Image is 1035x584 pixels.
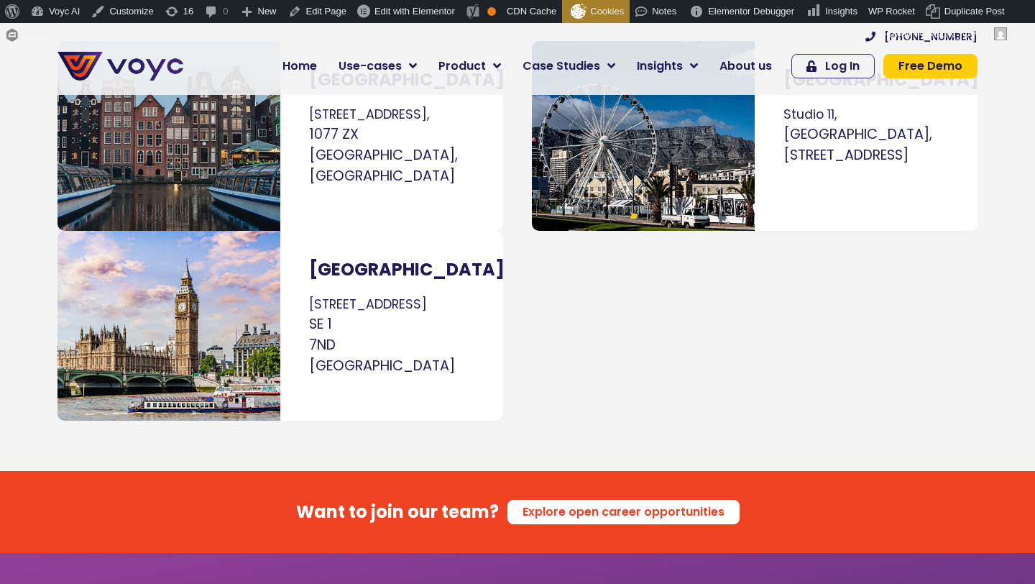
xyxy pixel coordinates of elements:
[24,23,50,46] span: Forms
[709,52,783,81] a: About us
[783,105,949,165] p: Studio 11,
[282,58,317,75] span: Home
[878,23,1013,46] a: Howdy,
[438,58,486,75] span: Product
[309,295,474,376] p: [STREET_ADDRESS]
[523,58,600,75] span: Case Studies
[272,52,328,81] a: Home
[791,54,875,78] a: Log In
[328,52,428,81] a: Use-cases
[719,58,772,75] span: About us
[883,54,977,78] a: Free Demo
[309,145,458,186] span: [GEOGRAPHIC_DATA], [GEOGRAPHIC_DATA]
[309,124,359,144] span: 1077 ZX
[783,145,908,165] span: [STREET_ADDRESS]
[512,52,626,81] a: Case Studies
[865,32,977,42] a: [PHONE_NUMBER]
[637,58,683,75] span: Insights
[487,7,496,16] div: OK
[825,60,860,72] span: Log In
[309,260,474,280] h3: [GEOGRAPHIC_DATA]
[339,58,402,75] span: Use-cases
[57,52,183,81] img: voyc-full-logo
[374,6,455,17] span: Edit with Elementor
[296,502,499,523] h4: Want to join our team?
[898,60,962,72] span: Free Demo
[428,52,512,81] a: Product
[309,314,455,375] span: SE 1 7ND [GEOGRAPHIC_DATA]
[523,506,724,518] span: Explore open career opportunities
[626,52,709,81] a: Insights
[913,29,990,40] span: [PERSON_NAME]
[507,500,740,524] a: Explore open career opportunities
[309,105,474,186] p: [STREET_ADDRESS],
[783,124,932,144] span: [GEOGRAPHIC_DATA],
